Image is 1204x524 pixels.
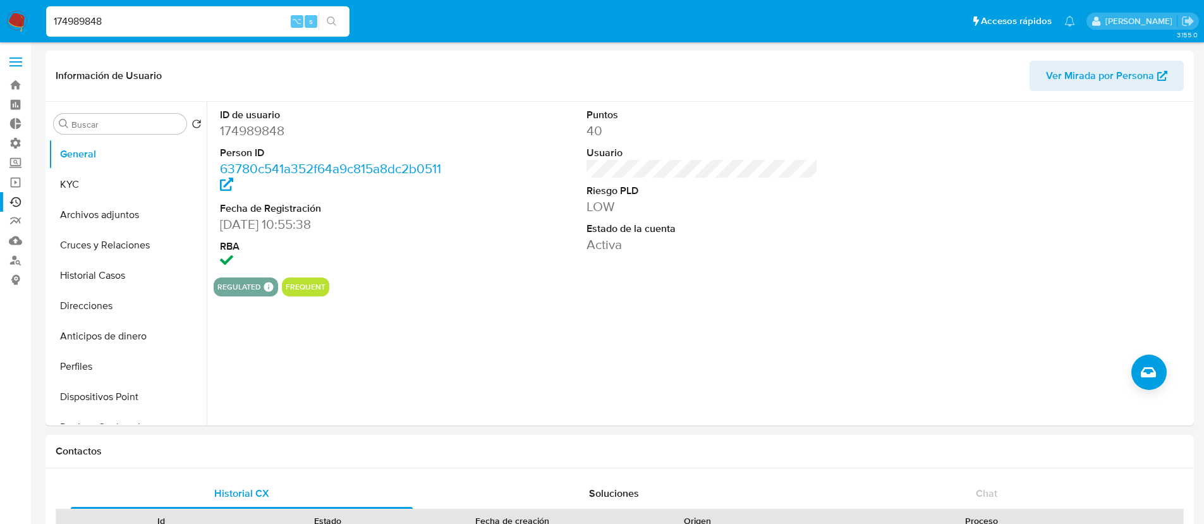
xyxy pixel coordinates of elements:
span: ⌥ [292,15,301,27]
dt: Usuario [587,146,818,160]
dt: Puntos [587,108,818,122]
p: ezequielignacio.rocha@mercadolibre.com [1105,15,1177,27]
input: Buscar usuario o caso... [46,13,350,30]
button: Perfiles [49,351,207,382]
button: Buscar [59,119,69,129]
dd: 174989848 [220,122,452,140]
button: frequent [286,284,325,289]
dt: Riesgo PLD [587,184,818,198]
h1: Información de Usuario [56,70,162,82]
dt: ID de usuario [220,108,452,122]
input: Buscar [71,119,181,130]
button: Devices Geolocation [49,412,207,442]
a: 63780c541a352f64a9c815a8dc2b0511 [220,159,441,195]
button: Ver Mirada por Persona [1030,61,1184,91]
button: search-icon [319,13,344,30]
dt: Fecha de Registración [220,202,452,216]
button: regulated [217,284,261,289]
button: General [49,139,207,169]
button: Volver al orden por defecto [192,119,202,133]
button: Dispositivos Point [49,382,207,412]
a: Salir [1181,15,1195,28]
dd: 40 [587,122,818,140]
button: Archivos adjuntos [49,200,207,230]
a: Notificaciones [1064,16,1075,27]
span: Ver Mirada por Persona [1046,61,1154,91]
span: s [309,15,313,27]
span: Chat [976,486,997,501]
dd: Activa [587,236,818,253]
button: Historial Casos [49,260,207,291]
button: KYC [49,169,207,200]
span: Soluciones [589,486,639,501]
button: Cruces y Relaciones [49,230,207,260]
dd: LOW [587,198,818,216]
h1: Contactos [56,445,1184,458]
span: Accesos rápidos [981,15,1052,28]
button: Direcciones [49,291,207,321]
span: Historial CX [214,486,269,501]
dt: Person ID [220,146,452,160]
button: Anticipos de dinero [49,321,207,351]
dt: Estado de la cuenta [587,222,818,236]
dd: [DATE] 10:55:38 [220,216,452,233]
dt: RBA [220,240,452,253]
